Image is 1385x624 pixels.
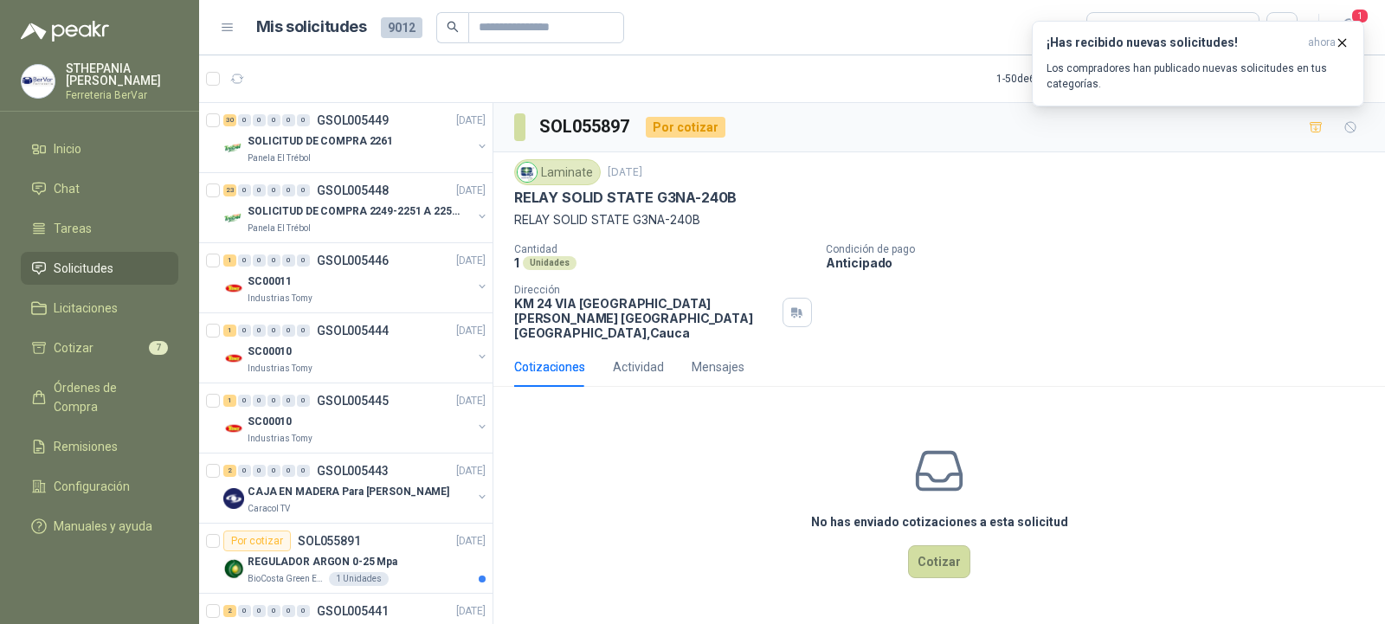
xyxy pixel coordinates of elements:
div: 0 [238,605,251,617]
div: 1 - 50 de 6300 [996,65,1109,93]
div: Laminate [514,159,601,185]
p: Condición de pago [826,243,1378,255]
div: 0 [282,465,295,477]
span: Remisiones [54,437,118,456]
p: GSOL005445 [317,395,389,407]
span: Licitaciones [54,299,118,318]
div: 0 [297,395,310,407]
p: GSOL005448 [317,184,389,196]
span: Solicitudes [54,259,113,278]
a: 2 0 0 0 0 0 GSOL005443[DATE] Company LogoCAJA EN MADERA Para [PERSON_NAME]Caracol TV [223,460,489,516]
div: 0 [253,254,266,267]
p: RELAY SOLID STATE G3NA-240B [514,210,1364,229]
img: Company Logo [223,488,244,509]
div: 0 [238,465,251,477]
p: Anticipado [826,255,1378,270]
div: 0 [267,395,280,407]
p: [DATE] [456,113,486,129]
div: 0 [297,465,310,477]
p: Caracol TV [248,502,290,516]
p: KM 24 VIA [GEOGRAPHIC_DATA] [PERSON_NAME] [GEOGRAPHIC_DATA] [GEOGRAPHIC_DATA] , Cauca [514,296,776,340]
div: 0 [238,395,251,407]
p: Industrias Tomy [248,292,312,306]
p: [DATE] [608,164,642,181]
p: Los compradores han publicado nuevas solicitudes en tus categorías. [1047,61,1350,92]
p: GSOL005443 [317,465,389,477]
div: 0 [253,114,266,126]
p: [DATE] [456,183,486,199]
div: 0 [267,465,280,477]
button: Cotizar [908,545,970,578]
p: GSOL005446 [317,254,389,267]
div: 0 [297,605,310,617]
div: 2 [223,605,236,617]
p: RELAY SOLID STATE G3NA-240B [514,189,737,207]
div: 2 [223,465,236,477]
span: Configuración [54,477,130,496]
a: Inicio [21,132,178,165]
img: Logo peakr [21,21,109,42]
p: Panela El Trébol [248,222,311,235]
a: Chat [21,172,178,205]
button: 1 [1333,12,1364,43]
span: 1 [1350,8,1369,24]
a: Por cotizarSOL055891[DATE] Company LogoREGULADOR ARGON 0-25 MpaBioCosta Green Energy S.A.S1 Unidades [199,524,493,594]
p: CAJA EN MADERA Para [PERSON_NAME] [248,484,449,500]
p: GSOL005449 [317,114,389,126]
p: STHEPANIA [PERSON_NAME] [66,62,178,87]
div: 1 Unidades [329,572,389,586]
p: SOL055891 [298,535,361,547]
div: 0 [253,395,266,407]
div: 1 [223,395,236,407]
a: 1 0 0 0 0 0 GSOL005444[DATE] Company LogoSC00010Industrias Tomy [223,320,489,376]
p: Panela El Trébol [248,151,311,165]
p: Dirección [514,284,776,296]
div: 23 [223,184,236,196]
span: Chat [54,179,80,198]
a: Configuración [21,470,178,503]
div: Todas [1098,18,1134,37]
img: Company Logo [223,558,244,579]
a: Solicitudes [21,252,178,285]
div: 0 [282,325,295,337]
img: Company Logo [223,348,244,369]
div: 0 [282,254,295,267]
div: 0 [267,254,280,267]
div: 30 [223,114,236,126]
a: Licitaciones [21,292,178,325]
div: 0 [253,325,266,337]
div: 0 [282,114,295,126]
div: 1 [223,325,236,337]
div: 0 [297,325,310,337]
span: search [447,21,459,33]
img: Company Logo [22,65,55,98]
p: [DATE] [456,393,486,409]
div: 0 [253,605,266,617]
p: GSOL005444 [317,325,389,337]
p: GSOL005441 [317,605,389,617]
p: SC00010 [248,344,292,360]
div: 0 [238,325,251,337]
span: Órdenes de Compra [54,378,162,416]
a: Remisiones [21,430,178,463]
div: 0 [238,254,251,267]
div: 0 [238,184,251,196]
p: 1 [514,255,519,270]
span: Tareas [54,219,92,238]
div: 0 [253,465,266,477]
div: Unidades [523,256,577,270]
img: Company Logo [223,208,244,228]
h1: Mis solicitudes [256,15,367,40]
div: 0 [297,114,310,126]
div: 0 [282,395,295,407]
img: Company Logo [223,278,244,299]
p: Industrias Tomy [248,432,312,446]
p: SC00011 [248,273,292,290]
div: 0 [238,114,251,126]
div: 0 [282,605,295,617]
p: [DATE] [456,253,486,269]
div: 1 [223,254,236,267]
p: SOLICITUD DE COMPRA 2249-2251 A 2256-2258 Y 2262 [248,203,463,220]
div: Por cotizar [223,531,291,551]
span: Inicio [54,139,81,158]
